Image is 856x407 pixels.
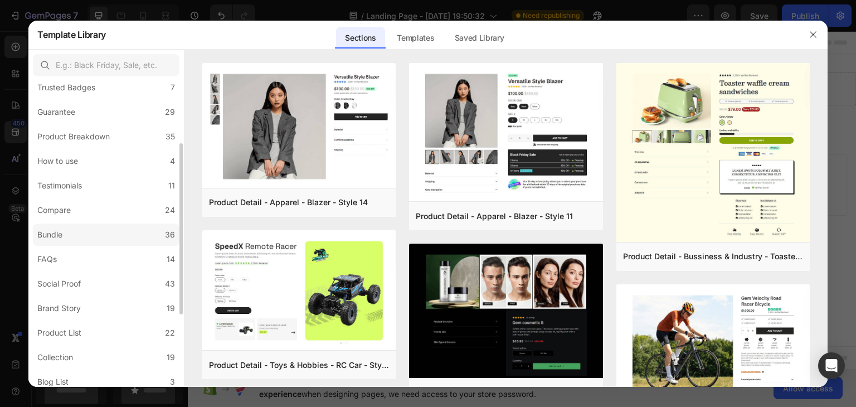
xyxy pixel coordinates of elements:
[383,142,451,154] div: Add blank section
[165,228,175,241] div: 36
[566,53,625,62] div: Drop element here
[165,203,175,217] div: 24
[616,63,810,244] img: pd33.png
[308,117,361,129] span: Add section
[623,250,803,263] div: Product Detail - Bussiness & Industry - Toaster - Style 33
[37,179,82,192] div: Testimonials
[416,210,573,223] div: Product Detail - Apparel - Blazer - Style 11
[37,20,106,49] h2: Template Library
[167,351,175,364] div: 19
[165,277,175,290] div: 43
[37,203,71,217] div: Compare
[37,154,78,168] div: How to use
[300,156,360,166] span: from URL or image
[202,63,396,190] img: pd19.png
[37,326,81,340] div: Product List
[302,142,361,154] div: Generate layout
[409,244,602,380] img: pr12.png
[446,27,513,49] div: Saved Library
[33,54,179,76] input: E.g.: Black Friday, Sale, etc.
[336,27,385,49] div: Sections
[171,81,175,94] div: 7
[168,179,175,192] div: 11
[167,253,175,266] div: 14
[37,351,73,364] div: Collection
[409,63,602,204] img: pd16.png
[209,358,389,372] div: Product Detail - Toys & Hobbies - RC Car - Style 30
[37,81,95,94] div: Trusted Badges
[166,130,175,143] div: 35
[37,105,75,119] div: Guarantee
[209,196,368,209] div: Product Detail - Apparel - Blazer - Style 14
[57,53,116,62] div: Drop element here
[227,53,286,62] div: Drop element here
[165,326,175,340] div: 22
[37,130,110,143] div: Product Breakdown
[209,156,285,166] span: inspired by CRO experts
[416,386,596,400] div: Product Detail - Beauty & Fitness - Cosmetic - Style 17
[215,142,282,154] div: Choose templates
[396,53,455,62] div: Drop element here
[202,230,396,353] img: pd30.png
[170,375,175,389] div: 3
[37,253,57,266] div: FAQs
[375,156,458,166] span: then drag & drop elements
[37,302,81,315] div: Brand Story
[165,105,175,119] div: 29
[388,27,443,49] div: Templates
[37,228,62,241] div: Bundle
[818,352,845,379] div: Open Intercom Messenger
[167,302,175,315] div: 19
[37,375,69,389] div: Blog List
[170,154,175,168] div: 4
[37,277,81,290] div: Social Proof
